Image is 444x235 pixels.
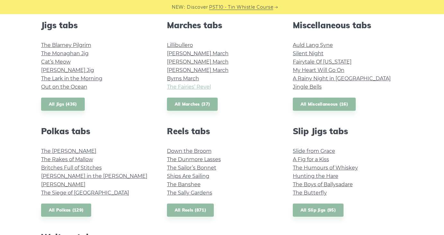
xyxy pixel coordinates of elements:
[167,59,229,65] a: [PERSON_NAME] March
[167,42,193,48] a: Lillibullero
[41,50,89,57] a: The Monaghan Jig
[41,165,102,171] a: Britches Full of Stitches
[167,181,201,187] a: The Banshee
[41,84,87,90] a: Out on the Ocean
[209,4,273,11] a: PST10 - Tin Whistle Course
[167,50,229,57] a: [PERSON_NAME] March
[293,173,338,179] a: Hunting the Hare
[187,4,208,11] span: Discover
[167,148,212,154] a: Down the Broom
[293,20,403,30] h2: Miscellaneous tabs
[41,98,85,111] a: All Jigs (436)
[293,84,322,90] a: Jingle Bells
[167,98,218,111] a: All Marches (37)
[293,75,391,82] a: A Rainy Night in [GEOGRAPHIC_DATA]
[41,173,147,179] a: [PERSON_NAME] in the [PERSON_NAME]
[41,156,93,162] a: The Rakes of Mallow
[167,126,277,136] h2: Reels tabs
[293,204,344,217] a: All Slip Jigs (95)
[41,20,152,30] h2: Jigs tabs
[41,204,91,217] a: All Polkas (129)
[41,181,85,187] a: [PERSON_NAME]
[167,75,199,82] a: Byrns March
[41,126,152,136] h2: Polkas tabs
[167,190,212,196] a: The Sally Gardens
[293,59,352,65] a: Fairytale Of [US_STATE]
[41,148,96,154] a: The [PERSON_NAME]
[293,181,353,187] a: The Boys of Ballysadare
[293,67,344,73] a: My Heart Will Go On
[293,42,333,48] a: Auld Lang Syne
[293,50,324,57] a: Silent Night
[167,84,211,90] a: The Fairies’ Revel
[41,59,71,65] a: Cat’s Meow
[167,204,214,217] a: All Reels (871)
[167,173,209,179] a: Ships Are Sailing
[293,156,329,162] a: A Fig for a Kiss
[167,165,216,171] a: The Sailor’s Bonnet
[293,148,335,154] a: Slide from Grace
[293,126,403,136] h2: Slip Jigs tabs
[167,67,229,73] a: [PERSON_NAME] March
[167,20,277,30] h2: Marches tabs
[41,190,129,196] a: The Siege of [GEOGRAPHIC_DATA]
[41,67,94,73] a: [PERSON_NAME] Jig
[167,156,221,162] a: The Dunmore Lasses
[41,75,102,82] a: The Lark in the Morning
[293,165,358,171] a: The Humours of Whiskey
[293,190,327,196] a: The Butterfly
[293,98,356,111] a: All Miscellaneous (16)
[41,42,91,48] a: The Blarney Pilgrim
[172,4,185,11] span: NEW:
